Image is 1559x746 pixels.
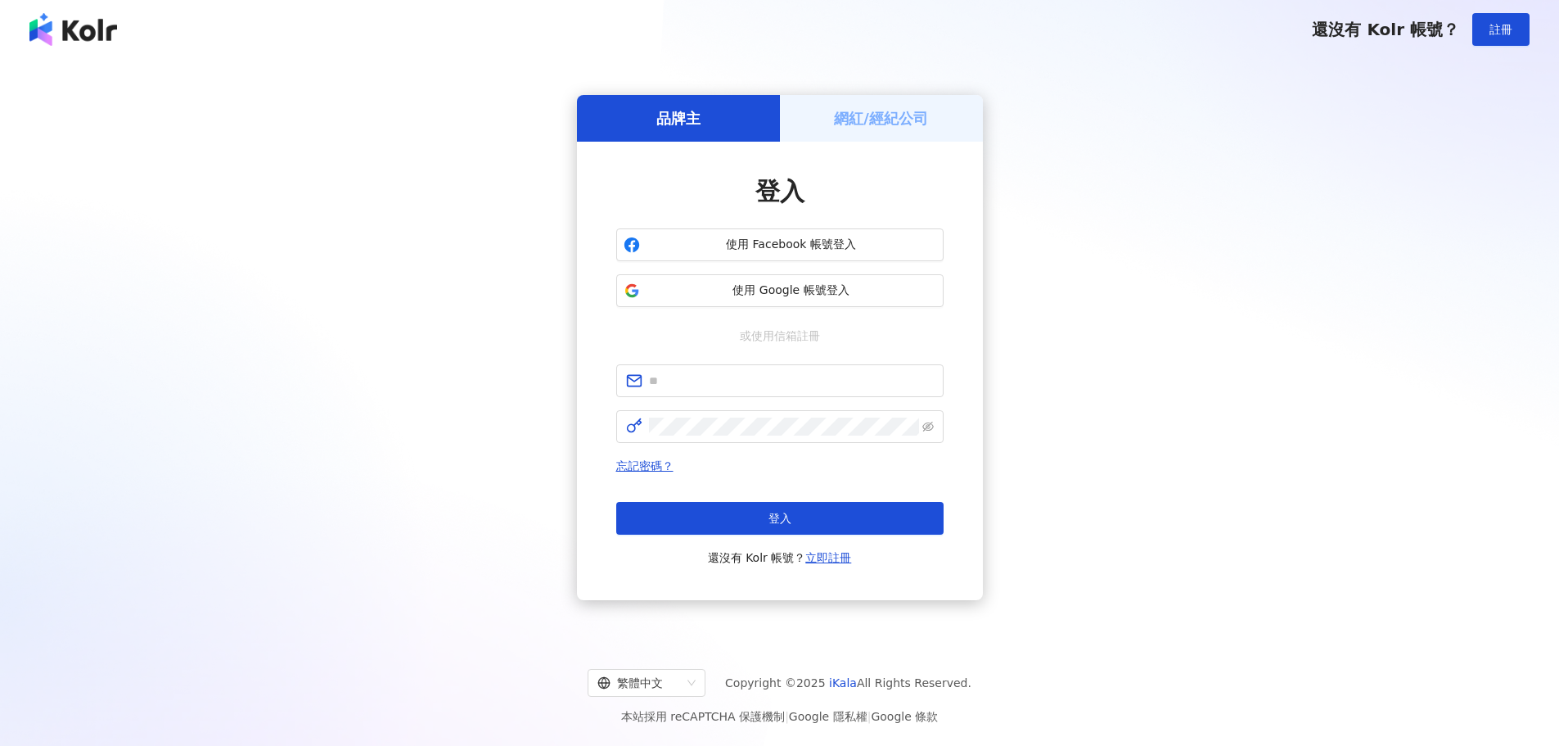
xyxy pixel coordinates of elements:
[829,676,857,689] a: iKala
[616,459,674,472] a: 忘記密碼？
[656,108,701,129] h5: 品牌主
[29,13,117,46] img: logo
[1312,20,1459,39] span: 還沒有 Kolr 帳號？
[621,707,938,726] span: 本站採用 reCAPTCHA 保護機制
[616,274,944,307] button: 使用 Google 帳號登入
[616,502,944,535] button: 登入
[922,421,934,432] span: eye-invisible
[616,228,944,261] button: 使用 Facebook 帳號登入
[728,327,831,345] span: 或使用信箱註冊
[755,177,804,206] span: 登入
[834,108,928,129] h5: 網紅/經紀公司
[785,710,789,723] span: |
[768,512,791,525] span: 登入
[597,670,681,696] div: 繁體中文
[708,548,852,567] span: 還沒有 Kolr 帳號？
[867,710,872,723] span: |
[647,237,936,253] span: 使用 Facebook 帳號登入
[805,551,851,564] a: 立即註冊
[1472,13,1530,46] button: 註冊
[725,673,971,693] span: Copyright © 2025 All Rights Reserved.
[1489,23,1512,36] span: 註冊
[871,710,938,723] a: Google 條款
[789,710,867,723] a: Google 隱私權
[647,283,936,299] span: 使用 Google 帳號登入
